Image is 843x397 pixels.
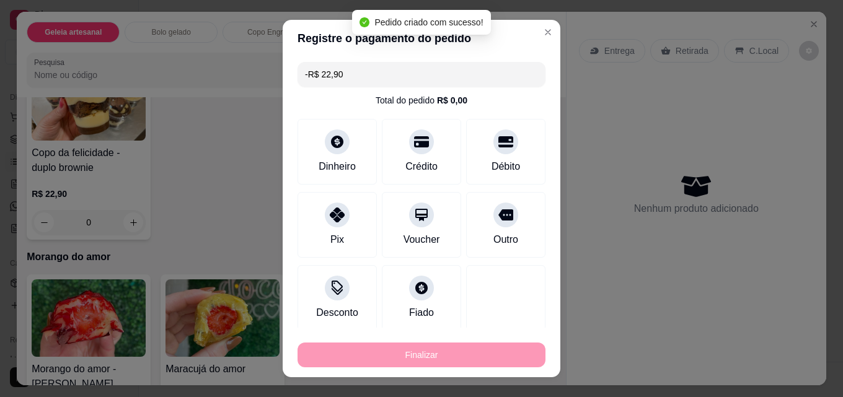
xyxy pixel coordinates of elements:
[493,232,518,247] div: Outro
[316,305,358,320] div: Desconto
[492,159,520,174] div: Débito
[409,305,434,320] div: Fiado
[374,17,483,27] span: Pedido criado com sucesso!
[360,17,369,27] span: check-circle
[405,159,438,174] div: Crédito
[319,159,356,174] div: Dinheiro
[437,94,467,107] div: R$ 0,00
[330,232,344,247] div: Pix
[305,62,538,87] input: Ex.: hambúrguer de cordeiro
[283,20,560,57] header: Registre o pagamento do pedido
[404,232,440,247] div: Voucher
[538,22,558,42] button: Close
[376,94,467,107] div: Total do pedido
